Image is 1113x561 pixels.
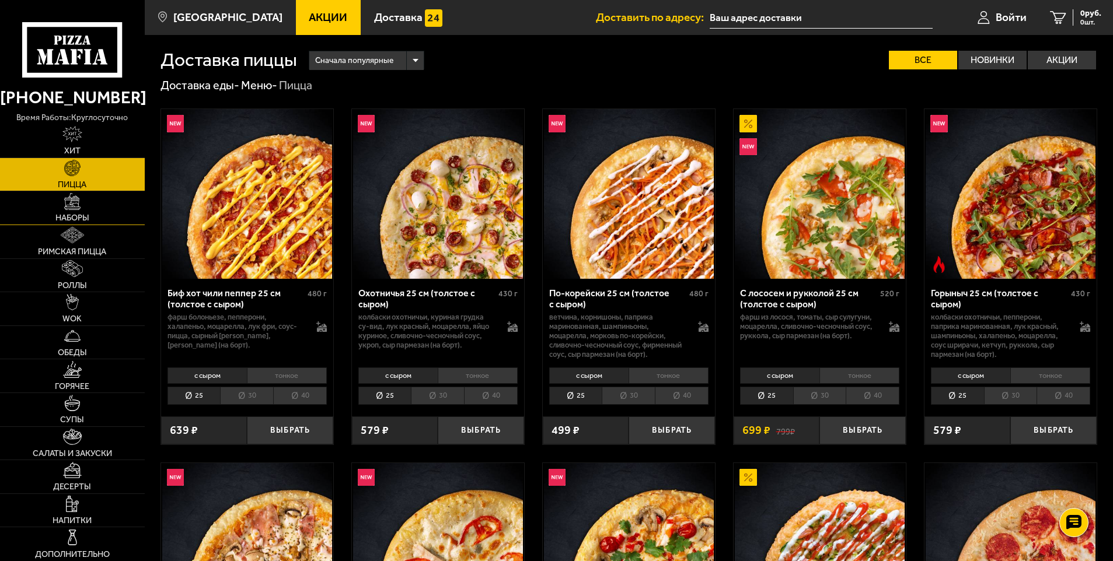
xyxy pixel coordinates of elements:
input: Ваш адрес доставки [710,7,932,29]
span: 0 шт. [1080,19,1101,26]
span: Сначала популярные [315,50,393,72]
span: Пицца [58,181,86,189]
li: 25 [358,387,411,405]
li: с сыром [358,367,438,384]
button: Выбрать [819,416,906,445]
li: с сыром [740,367,819,384]
a: Доставка еды- [161,78,239,92]
li: 40 [1037,387,1090,405]
li: 40 [464,387,518,405]
span: WOK [62,315,82,323]
img: С лососем и рукколой 25 см (толстое с сыром) [735,109,905,279]
span: 520 г [880,289,899,299]
img: Новинка [358,469,375,486]
li: тонкое [1010,367,1090,384]
img: Акционный [739,469,757,486]
span: Хит [64,147,81,155]
li: с сыром [549,367,629,384]
a: НовинкаБиф хот чили пеппер 25 см (толстое с сыром) [161,109,333,279]
span: Супы [60,416,84,424]
li: 30 [411,387,464,405]
span: 499 ₽ [552,425,580,436]
li: тонкое [819,367,899,384]
a: Меню- [241,78,277,92]
img: Новинка [167,115,184,132]
li: 30 [220,387,273,405]
p: ветчина, корнишоны, паприка маринованная, шампиньоны, моцарелла, морковь по-корейски, сливочно-че... [549,313,687,359]
img: Новинка [739,138,757,156]
span: Горячее [55,383,89,391]
span: Наборы [55,214,89,222]
s: 799 ₽ [776,425,795,436]
span: Римская пицца [38,248,106,256]
span: 480 г [308,289,327,299]
span: [GEOGRAPHIC_DATA] [173,12,282,23]
li: 40 [273,387,327,405]
div: Горыныч 25 см (толстое с сыром) [931,287,1068,310]
span: 430 г [1071,289,1090,299]
span: 0 руб. [1080,9,1101,17]
img: Новинка [167,469,184,486]
div: Биф хот чили пеппер 25 см (толстое с сыром) [168,287,305,310]
li: 25 [168,387,221,405]
span: Напитки [53,517,92,525]
img: Охотничья 25 см (толстое с сыром) [353,109,523,279]
p: колбаски охотничьи, куриная грудка су-вид, лук красный, моцарелла, яйцо куриное, сливочно-чесночн... [358,313,496,350]
span: 639 ₽ [170,425,198,436]
span: Салаты и закуски [33,450,112,458]
span: Акции [309,12,347,23]
img: По-корейски 25 см (толстое с сыром) [544,109,714,279]
li: тонкое [247,367,327,384]
img: Новинка [930,115,948,132]
button: Выбрать [247,416,333,445]
li: 25 [931,387,984,405]
li: тонкое [438,367,518,384]
li: с сыром [168,367,247,384]
span: 699 ₽ [742,425,770,436]
li: с сыром [931,367,1010,384]
span: Доставка [374,12,423,23]
button: Выбрать [1010,416,1097,445]
label: Акции [1028,51,1096,69]
a: НовинкаОстрое блюдоГорыныч 25 см (толстое с сыром) [924,109,1097,279]
span: Роллы [58,282,87,290]
li: тонкое [629,367,709,384]
li: 25 [549,387,602,405]
li: 25 [740,387,793,405]
span: 480 г [689,289,709,299]
span: Доставить по адресу: [596,12,710,23]
li: 30 [984,387,1037,405]
span: 579 ₽ [361,425,389,436]
span: Войти [996,12,1027,23]
button: Выбрать [438,416,524,445]
img: Акционный [739,115,757,132]
img: Острое блюдо [930,256,948,274]
label: Новинки [958,51,1027,69]
img: Новинка [549,115,566,132]
img: 15daf4d41897b9f0e9f617042186c801.svg [425,9,442,27]
p: колбаски Охотничьи, пепперони, паприка маринованная, лук красный, шампиньоны, халапеньо, моцарелл... [931,313,1069,359]
span: 430 г [498,289,518,299]
img: Горыныч 25 см (толстое с сыром) [926,109,1095,279]
div: Охотничья 25 см (толстое с сыром) [358,287,496,310]
img: Биф хот чили пеппер 25 см (толстое с сыром) [162,109,332,279]
span: 579 ₽ [933,425,961,436]
li: 40 [655,387,709,405]
h1: Доставка пиццы [161,51,297,69]
a: АкционныйНовинкаС лососем и рукколой 25 см (толстое с сыром) [734,109,906,279]
div: С лососем и рукколой 25 см (толстое с сыром) [740,287,877,310]
button: Выбрать [629,416,715,445]
div: По-корейски 25 см (толстое с сыром) [549,287,686,310]
li: 30 [602,387,655,405]
li: 40 [846,387,899,405]
img: Новинка [358,115,375,132]
img: Новинка [549,469,566,486]
span: Обеды [58,349,87,357]
a: НовинкаПо-корейски 25 см (толстое с сыром) [543,109,715,279]
span: Десерты [53,483,91,491]
div: Пицца [279,78,312,93]
label: Все [889,51,957,69]
p: фарш из лосося, томаты, сыр сулугуни, моцарелла, сливочно-чесночный соус, руккола, сыр пармезан (... [740,313,878,341]
span: Дополнительно [35,551,110,559]
li: 30 [793,387,846,405]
